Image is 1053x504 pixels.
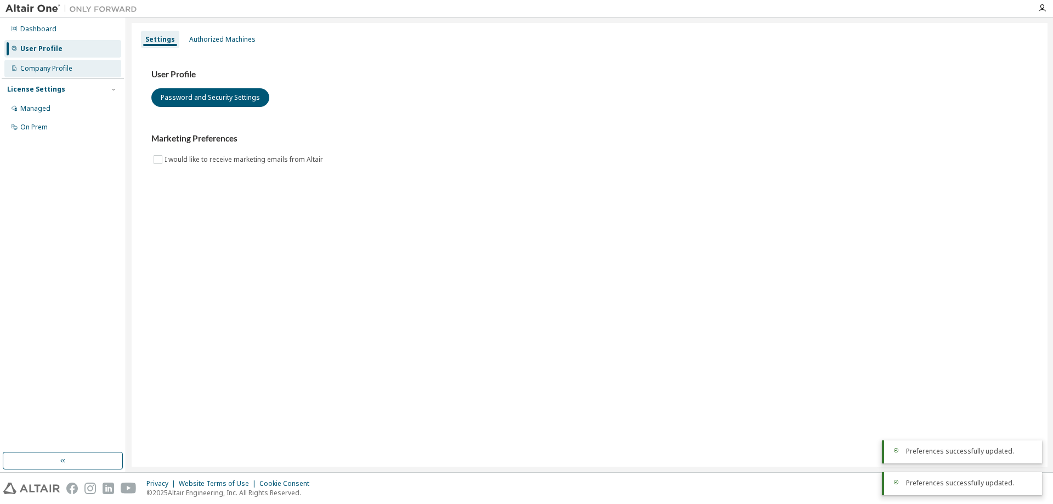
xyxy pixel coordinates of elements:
[3,483,60,494] img: altair_logo.svg
[259,479,316,488] div: Cookie Consent
[151,133,1028,144] h3: Marketing Preferences
[20,64,72,73] div: Company Profile
[906,479,1033,488] div: Preferences successfully updated.
[20,44,63,53] div: User Profile
[84,483,96,494] img: instagram.svg
[145,35,175,44] div: Settings
[146,488,316,497] p: © 2025 Altair Engineering, Inc. All Rights Reserved.
[151,88,269,107] button: Password and Security Settings
[20,25,56,33] div: Dashboard
[66,483,78,494] img: facebook.svg
[189,35,256,44] div: Authorized Machines
[906,447,1033,456] div: Preferences successfully updated.
[179,479,259,488] div: Website Terms of Use
[7,85,65,94] div: License Settings
[20,123,48,132] div: On Prem
[146,479,179,488] div: Privacy
[151,69,1028,80] h3: User Profile
[165,153,325,166] label: I would like to receive marketing emails from Altair
[5,3,143,14] img: Altair One
[20,104,50,113] div: Managed
[121,483,137,494] img: youtube.svg
[103,483,114,494] img: linkedin.svg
